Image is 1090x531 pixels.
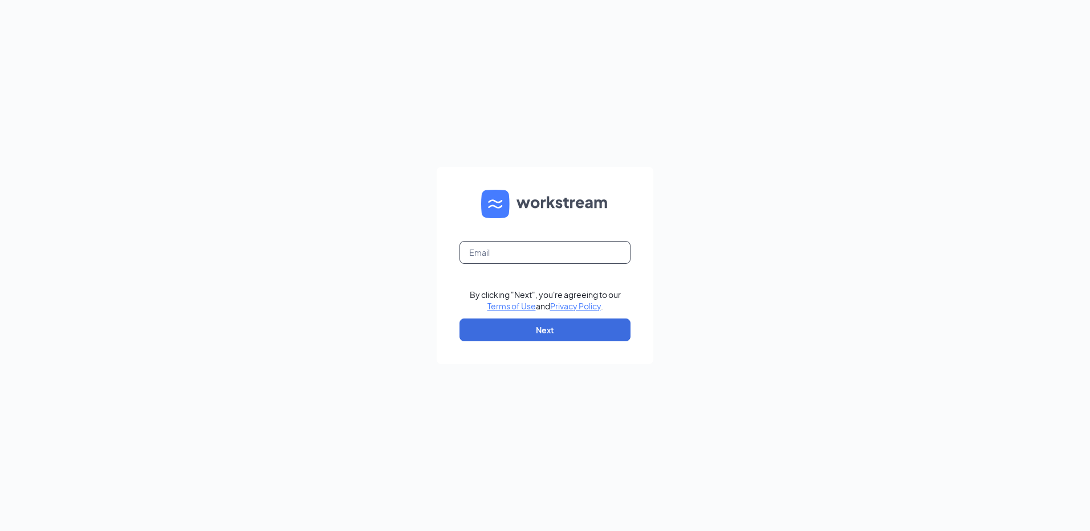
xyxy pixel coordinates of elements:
button: Next [459,318,631,341]
a: Terms of Use [487,301,536,311]
a: Privacy Policy [550,301,601,311]
div: By clicking "Next", you're agreeing to our and . [470,289,621,312]
img: WS logo and Workstream text [481,190,609,218]
input: Email [459,241,631,264]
